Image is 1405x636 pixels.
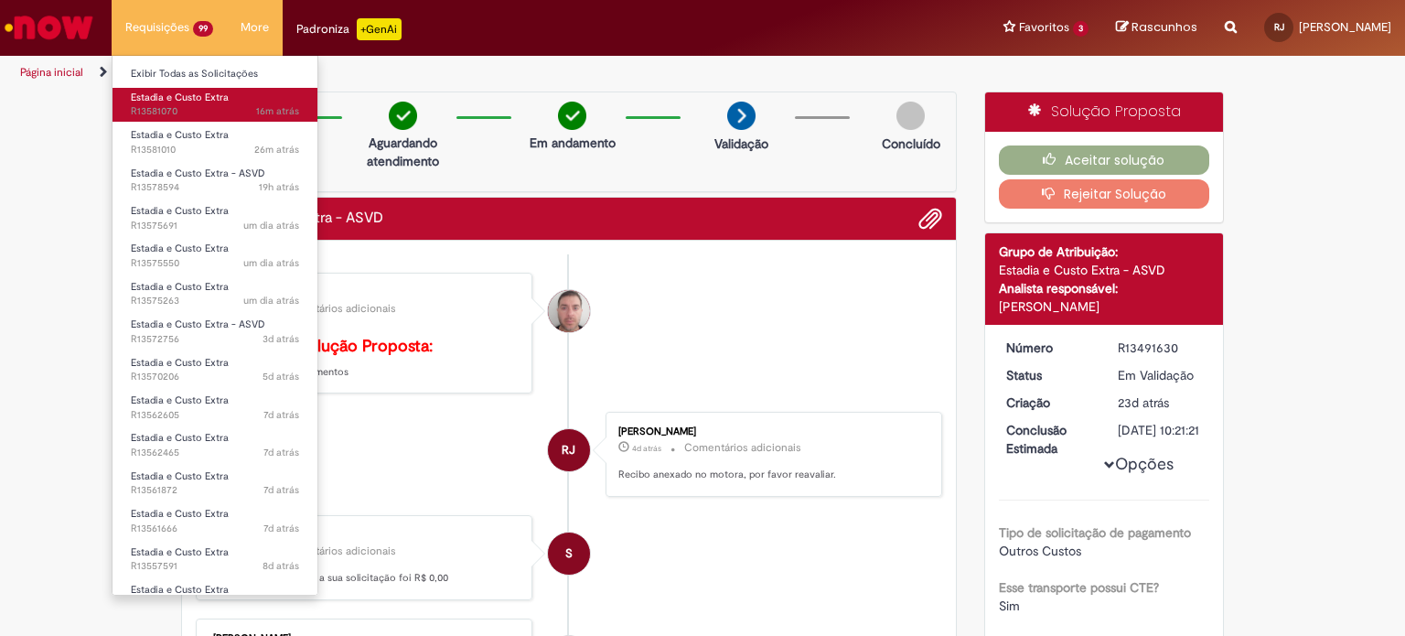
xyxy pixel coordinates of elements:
small: Comentários adicionais [279,301,396,317]
a: Página inicial [20,65,83,80]
a: Aberto R13575550 : Estadia e Custo Extra [113,239,317,273]
p: Validação [714,135,768,153]
span: 8d atrás [263,559,299,573]
b: Esse transporte possui CTE? [999,579,1159,596]
div: [PERSON_NAME] [618,426,923,437]
div: System [548,533,590,575]
span: R13575691 [131,219,299,233]
time: 29/09/2025 17:31:41 [259,180,299,194]
time: 23/09/2025 09:06:34 [263,559,299,573]
p: Recibo anexado no motora, por favor reavaliar. [618,468,923,482]
span: RJ [1274,21,1284,33]
p: ok, adicionado a pagamentos [213,338,518,380]
div: [DATE] 10:21:21 [1118,421,1203,439]
span: Estadia e Custo Extra [131,393,229,407]
b: Solução Proposta: [297,336,433,357]
div: Grupo de Atribuição: [999,243,1210,261]
p: +GenAi [357,18,402,40]
span: Estadia e Custo Extra [131,545,229,559]
span: R13575263 [131,294,299,308]
span: Outros Custos [999,543,1081,559]
time: 29/09/2025 09:22:48 [243,294,299,307]
span: Requisições [125,18,189,37]
a: Aberto R13562465 : Estadia e Custo Extra [113,428,317,462]
span: R13572756 [131,332,299,347]
time: 24/09/2025 11:20:39 [263,446,299,459]
span: Estadia e Custo Extra [131,242,229,255]
div: Estadia e Custo Extra - ASVD [999,261,1210,279]
img: check-circle-green.png [389,102,417,130]
a: Aberto R13554051 : Estadia e Custo Extra [113,580,317,614]
span: Estadia e Custo Extra [131,91,229,104]
span: um dia atrás [243,294,299,307]
span: 3 [1073,21,1089,37]
a: Rascunhos [1116,19,1197,37]
span: R13581010 [131,143,299,157]
span: R13578594 [131,180,299,195]
dt: Número [992,339,1105,357]
div: R13491630 [1118,339,1203,357]
button: Adicionar anexos [918,207,942,231]
time: 30/09/2025 11:53:28 [256,104,299,118]
a: Aberto R13575691 : Estadia e Custo Extra [113,201,317,235]
div: Luiz Carlos Barsotti Filho [548,290,590,332]
a: Aberto R13561666 : Estadia e Custo Extra [113,504,317,538]
a: Aberto R13581010 : Estadia e Custo Extra [113,125,317,159]
span: Estadia e Custo Extra [131,280,229,294]
p: Em andamento [530,134,616,152]
span: RJ [562,428,575,472]
div: Sistema [213,530,518,541]
p: Concluído [882,135,940,153]
button: Aceitar solução [999,146,1210,175]
div: Padroniza [296,18,402,40]
small: Comentários adicionais [684,440,801,456]
img: check-circle-green.png [558,102,586,130]
span: Favoritos [1019,18,1069,37]
a: Aberto R13557591 : Estadia e Custo Extra [113,543,317,577]
span: 7d atrás [263,408,299,422]
span: R13561872 [131,483,299,498]
span: Estadia e Custo Extra [131,431,229,445]
img: ServiceNow [2,9,96,46]
ul: Requisições [112,55,318,596]
span: Estadia e Custo Extra [131,507,229,521]
b: Tipo de solicitação de pagamento [999,524,1191,541]
span: S [565,532,573,576]
a: Aberto R13562605 : Estadia e Custo Extra [113,391,317,425]
small: Comentários adicionais [279,544,396,559]
time: 29/09/2025 10:25:59 [243,219,299,232]
span: Rascunhos [1132,18,1197,36]
a: Aberto R13581070 : Estadia e Custo Extra [113,88,317,122]
span: um dia atrás [243,219,299,232]
time: 24/09/2025 09:12:44 [263,522,299,535]
div: Solução Proposta [985,92,1224,132]
span: Estadia e Custo Extra [131,469,229,483]
dt: Conclusão Estimada [992,421,1105,458]
span: R13557591 [131,559,299,574]
span: 3d atrás [263,332,299,346]
p: O valor aprovado para a sua solicitação foi R$ 0,00 [213,571,518,586]
span: Estadia e Custo Extra - ASVD [131,318,265,331]
time: 24/09/2025 09:53:28 [263,483,299,497]
a: Aberto R13572756 : Estadia e Custo Extra - ASVD [113,315,317,349]
time: 27/09/2025 17:31:51 [263,332,299,346]
div: [PERSON_NAME] [999,297,1210,316]
span: 7d atrás [263,522,299,535]
span: R13562605 [131,408,299,423]
span: R13562465 [131,446,299,460]
span: R13561666 [131,522,299,536]
span: 7d atrás [263,483,299,497]
time: 24/09/2025 11:40:31 [263,408,299,422]
p: Aguardando atendimento [359,134,447,170]
img: img-circle-grey.png [896,102,925,130]
div: [PERSON_NAME] [213,287,518,298]
span: Estadia e Custo Extra - ASVD [131,167,265,180]
a: Aberto R13570206 : Estadia e Custo Extra [113,353,317,387]
span: Estadia e Custo Extra [131,128,229,142]
span: [PERSON_NAME] [1299,19,1391,35]
img: arrow-next.png [727,102,756,130]
a: Aberto R13575263 : Estadia e Custo Extra [113,277,317,311]
div: Em Validação [1118,366,1203,384]
span: 5d atrás [263,370,299,383]
span: R13570206 [131,370,299,384]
